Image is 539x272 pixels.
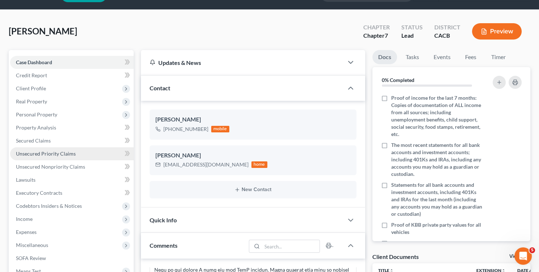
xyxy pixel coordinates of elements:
span: The most recent statements for all bank accounts and investment accounts; including 401Ks and IRA... [391,141,485,178]
div: [PHONE_NUMBER] [163,125,208,133]
span: Property Analysis [16,124,56,131]
span: Proof of income for the last 7 months: Copies of documentation of ALL income from all sources; in... [391,94,485,138]
a: Unsecured Priority Claims [10,147,134,160]
div: District [434,23,460,32]
span: [PERSON_NAME] [9,26,77,36]
a: Executory Contracts [10,186,134,199]
iframe: Intercom live chat [514,247,532,265]
a: Property Analysis [10,121,134,134]
button: Preview [472,23,522,40]
span: 5 [529,247,535,253]
span: Executory Contracts [16,190,62,196]
div: CACB [434,32,460,40]
span: Credit Report [16,72,47,78]
span: Copies of any court ordered domestic support & divorce property settlement agreements [391,239,485,261]
div: [PERSON_NAME] [155,151,351,160]
span: Unsecured Nonpriority Claims [16,164,85,170]
span: Miscellaneous [16,242,48,248]
a: Case Dashboard [10,56,134,69]
a: Tasks [400,50,425,64]
span: Codebtors Insiders & Notices [16,203,82,209]
span: Quick Info [150,217,177,223]
span: Proof of KBB private party values for all vehicles [391,221,485,236]
div: Chapter [363,23,390,32]
span: Lawsuits [16,177,35,183]
a: Lawsuits [10,173,134,186]
a: Timer [485,50,511,64]
input: Search... [262,240,319,252]
div: Status [401,23,423,32]
div: Client Documents [372,253,419,260]
span: Secured Claims [16,137,51,144]
button: New Contact [155,187,351,193]
div: mobile [211,126,229,132]
span: Income [16,216,33,222]
span: Unsecured Priority Claims [16,151,76,157]
div: [EMAIL_ADDRESS][DOMAIN_NAME] [163,161,248,168]
span: Personal Property [16,111,57,118]
span: Case Dashboard [16,59,52,65]
a: Unsecured Nonpriority Claims [10,160,134,173]
span: Comments [150,242,177,249]
span: Real Property [16,98,47,104]
div: Chapter [363,32,390,40]
div: [PERSON_NAME] [155,115,351,124]
span: Expenses [16,229,37,235]
span: SOFA Review [16,255,46,261]
a: Fees [459,50,482,64]
div: Updates & News [150,59,335,66]
div: home [251,161,267,168]
a: Docs [372,50,397,64]
span: 7 [385,32,388,39]
strong: 0% Completed [382,77,414,83]
div: Lead [401,32,423,40]
a: View All [509,254,527,259]
span: Client Profile [16,85,46,91]
a: SOFA Review [10,252,134,265]
a: Credit Report [10,69,134,82]
a: Events [428,50,456,64]
span: Statements for all bank accounts and investment accounts, including 401Ks and IRAs for the last m... [391,181,485,218]
a: Secured Claims [10,134,134,147]
span: Contact [150,85,170,91]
